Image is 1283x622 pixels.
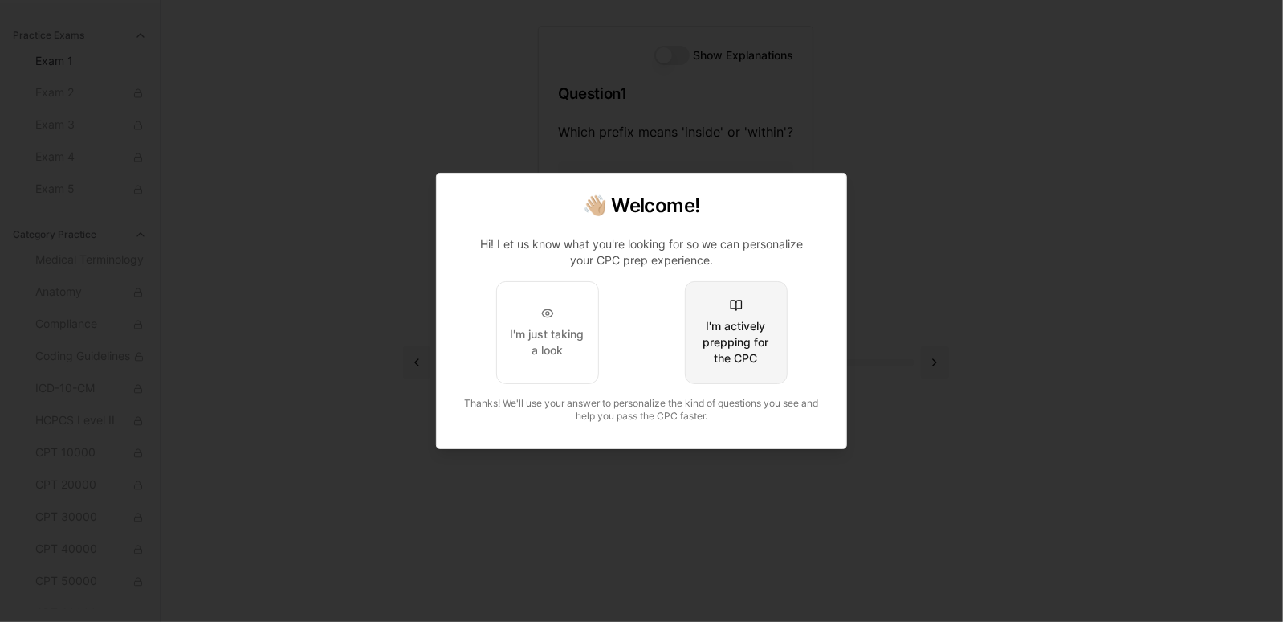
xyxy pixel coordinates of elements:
[496,281,599,384] button: I'm just taking a look
[469,236,814,268] p: Hi! Let us know what you're looking for so we can personalize your CPC prep experience.
[510,326,585,358] div: I'm just taking a look
[456,193,827,219] h2: 👋🏼 Welcome!
[699,318,774,366] div: I'm actively prepping for the CPC
[685,281,788,384] button: I'm actively prepping for the CPC
[465,397,819,422] span: Thanks! We'll use your answer to personalize the kind of questions you see and help you pass the ...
